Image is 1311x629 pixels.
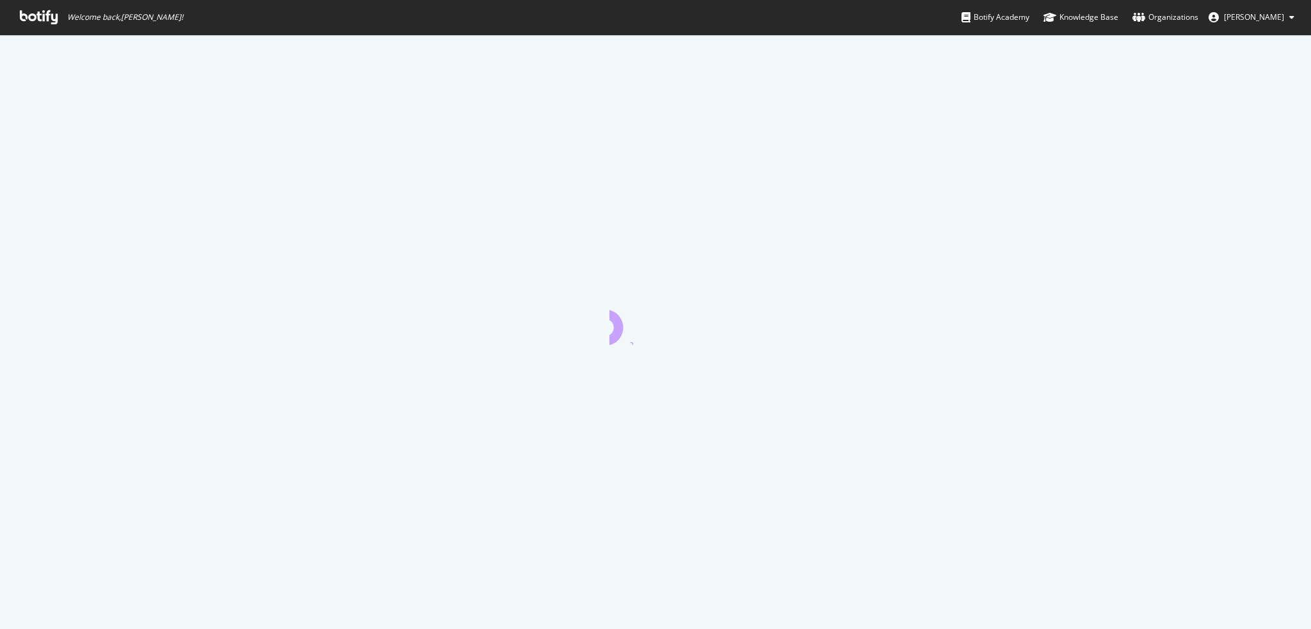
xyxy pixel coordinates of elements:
[1224,12,1284,22] span: Aoife Gallagher
[1198,7,1305,28] button: [PERSON_NAME]
[1043,11,1118,24] div: Knowledge Base
[67,12,183,22] span: Welcome back, [PERSON_NAME] !
[1132,11,1198,24] div: Organizations
[609,299,702,345] div: animation
[961,11,1029,24] div: Botify Academy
